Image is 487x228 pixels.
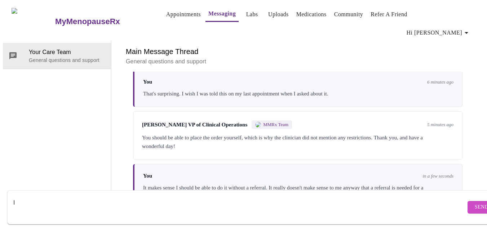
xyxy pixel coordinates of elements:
[126,57,470,66] p: General questions and support
[13,196,466,219] textarea: Send a message about your appointment
[427,79,453,85] span: 6 minutes ago
[268,9,289,19] a: Uploads
[143,173,152,179] span: You
[265,7,292,22] button: Uploads
[422,173,453,179] span: in a few seconds
[368,7,410,22] button: Refer a Friend
[407,28,471,38] span: Hi [PERSON_NAME]
[166,9,201,19] a: Appointments
[240,7,264,22] button: Labs
[205,6,239,22] button: Messaging
[29,57,105,64] p: General questions and support
[126,46,470,57] h6: Main Message Thread
[404,26,474,40] button: Hi [PERSON_NAME]
[142,133,453,151] div: You should be able to place the order yourself, which is why the clinician did not mention any re...
[255,122,261,128] img: MMRX
[296,9,327,19] a: Medications
[163,7,204,22] button: Appointments
[334,9,363,19] a: Community
[142,122,247,128] span: [PERSON_NAME] VP of Clinical Operations
[246,9,258,19] a: Labs
[29,48,105,57] span: Your Care Team
[54,9,149,34] a: MyMenopauseRx
[55,17,120,26] h3: MyMenopauseRx
[208,9,236,19] a: Messaging
[143,183,453,201] div: It makes sense I should be able to do it without a referral. It really doesn't make sense to me a...
[293,7,329,22] button: Medications
[371,9,407,19] a: Refer a Friend
[3,43,111,69] div: Your Care TeamGeneral questions and support
[12,8,54,35] img: MyMenopauseRx Logo
[331,7,366,22] button: Community
[143,89,453,98] div: That's surprising. I wish I was told this on my last appointment when I asked about it.
[263,122,288,128] span: MMRx Team
[427,122,453,128] span: 5 minutes ago
[143,79,152,85] span: You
